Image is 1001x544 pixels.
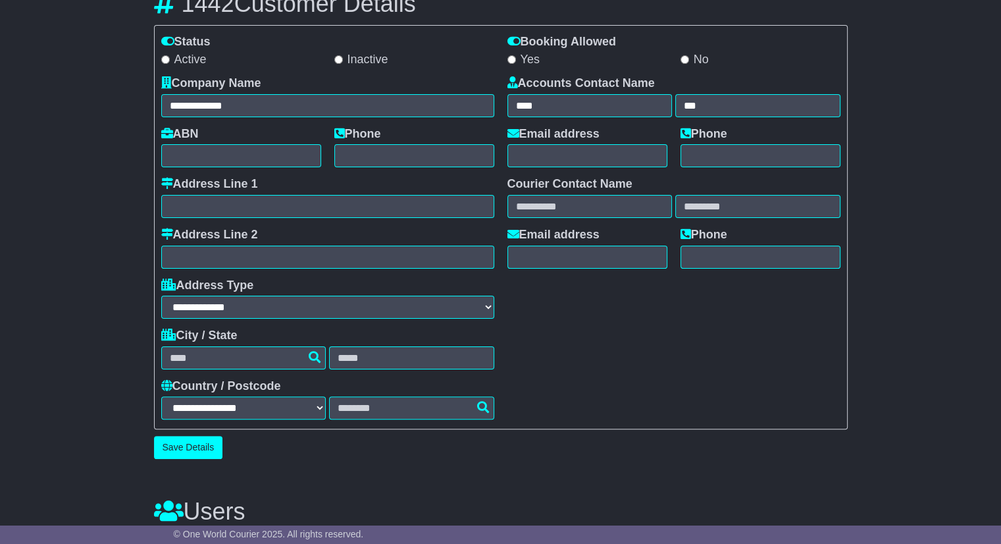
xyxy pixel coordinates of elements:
[334,127,381,142] label: Phone
[161,55,170,64] input: Active
[174,529,364,539] span: © One World Courier 2025. All rights reserved.
[334,53,388,67] label: Inactive
[161,177,258,192] label: Address Line 1
[507,35,616,49] label: Booking Allowed
[680,228,727,242] label: Phone
[507,127,600,142] label: Email address
[161,228,258,242] label: Address Line 2
[680,55,689,64] input: No
[507,177,632,192] label: Courier Contact Name
[161,279,254,293] label: Address Type
[507,76,655,91] label: Accounts Contact Name
[161,379,281,394] label: Country / Postcode
[161,127,199,142] label: ABN
[161,329,238,343] label: City / State
[154,499,848,525] h3: Users
[334,55,343,64] input: Inactive
[507,55,516,64] input: Yes
[507,228,600,242] label: Email address
[161,35,211,49] label: Status
[507,53,540,67] label: Yes
[154,436,223,459] button: Save Details
[680,127,727,142] label: Phone
[680,53,709,67] label: No
[161,53,207,67] label: Active
[161,76,261,91] label: Company Name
